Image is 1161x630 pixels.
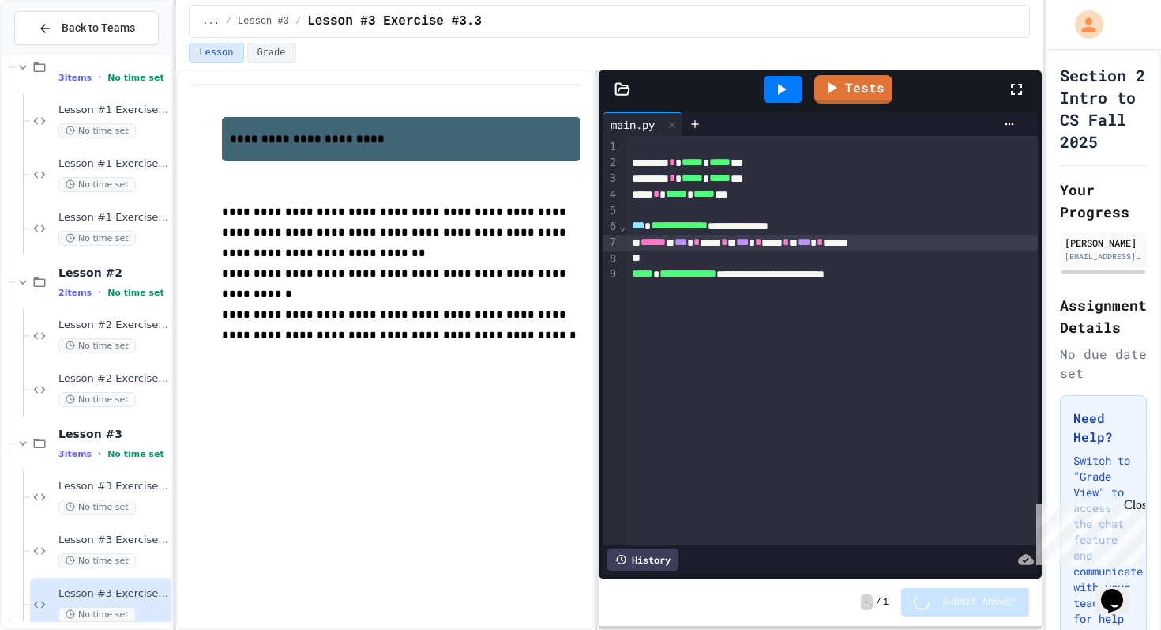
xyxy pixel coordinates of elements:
div: main.py [603,116,663,133]
span: No time set [58,338,136,353]
span: Lesson #2 Exercise #2.1 [58,319,168,332]
span: Lesson #3 Exercise #3.1 [58,480,168,493]
div: 7 [603,235,618,251]
h1: Section 2 Intro to CS Fall 2025 [1060,64,1147,153]
span: • [98,286,101,299]
span: Lesson #2 [58,266,168,280]
span: Lesson #3 Exercise #3.2 [58,534,168,547]
span: Lesson #1 Exercise #1.3 [58,211,168,224]
span: Lesson #3 [238,15,289,28]
span: 2 items [58,288,92,298]
a: Tests [814,75,892,104]
button: Grade [247,43,296,63]
span: Lesson #3 Exercise #3.3 [58,587,168,601]
div: 6 [603,219,618,235]
iframe: chat widget [1030,498,1145,565]
div: 4 [603,187,618,203]
div: 9 [603,266,618,282]
span: • [98,447,101,460]
div: 1 [603,139,618,155]
span: Submit Answer [942,596,1016,609]
span: No time set [107,449,164,459]
span: 1 [883,596,889,609]
div: History [607,549,678,571]
div: 5 [603,203,618,219]
span: 3 items [58,73,92,83]
iframe: chat widget [1095,567,1145,614]
h3: Need Help? [1073,409,1133,447]
span: No time set [58,123,136,138]
span: / [876,596,881,609]
span: Lesson #3 Exercise #3.3 [307,12,482,31]
span: No time set [58,231,136,246]
span: No time set [58,500,136,515]
div: [PERSON_NAME] [1065,236,1142,250]
h2: Your Progress [1060,179,1147,223]
div: My Account [1058,6,1107,43]
span: Lesson #3 [58,427,168,441]
span: Fold line [618,220,626,232]
div: Chat with us now!Close [6,6,109,100]
div: 3 [603,171,618,187]
h2: Assignment Details [1060,294,1147,338]
button: Lesson [189,43,243,63]
span: ... [202,15,220,28]
span: Lesson #1 Exercise #1.1 [58,104,168,117]
div: 2 [603,155,618,171]
span: Lesson #1 Exercise #1.2 [58,157,168,171]
div: 8 [603,251,618,267]
div: No due date set [1060,345,1147,383]
span: No time set [58,553,136,568]
span: 3 items [58,449,92,459]
div: [EMAIL_ADDRESS][DOMAIN_NAME] [1065,251,1142,262]
span: No time set [107,288,164,298]
span: - [861,594,873,610]
span: Lesson #2 Exercise #2.2 [58,372,168,386]
span: / [226,15,231,28]
span: No time set [58,607,136,622]
span: / [295,15,301,28]
span: • [98,71,101,84]
span: Back to Teams [62,20,135,36]
span: No time set [107,73,164,83]
span: No time set [58,392,136,407]
span: No time set [58,177,136,192]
